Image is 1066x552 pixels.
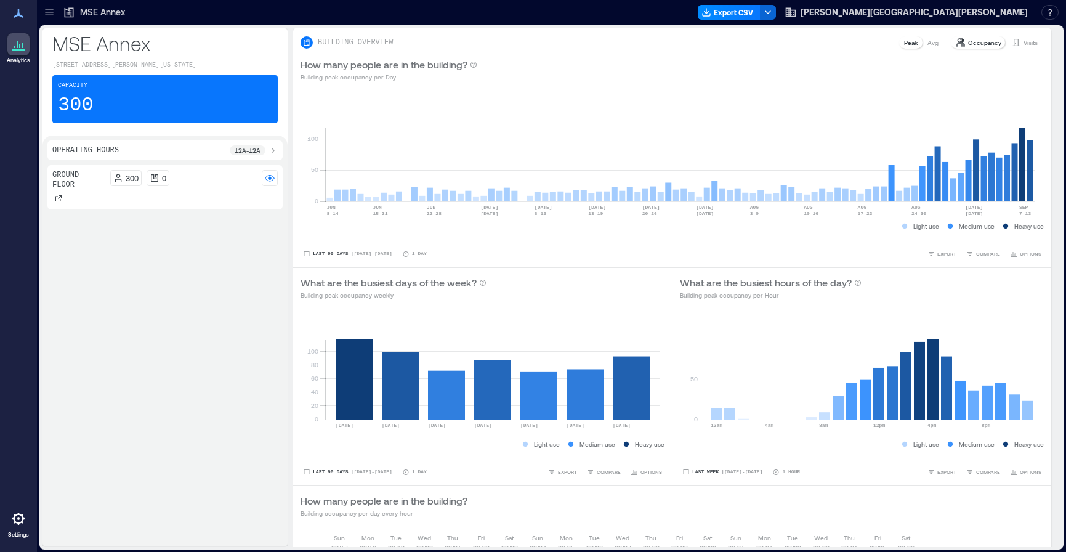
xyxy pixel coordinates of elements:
[680,466,765,478] button: Last Week |[DATE]-[DATE]
[361,533,374,543] p: Mon
[635,439,664,449] p: Heavy use
[7,57,30,64] p: Analytics
[311,166,318,173] tspan: 50
[711,423,722,428] text: 12am
[126,173,139,183] p: 300
[589,533,600,543] p: Tue
[680,275,852,290] p: What are the busiest hours of the day?
[1014,439,1044,449] p: Heavy use
[535,205,552,210] text: [DATE]
[447,533,458,543] p: Thu
[642,211,657,216] text: 20-26
[730,533,741,543] p: Sun
[1019,211,1031,216] text: 7-13
[311,361,318,368] tspan: 80
[301,508,467,518] p: Building occupancy per day every hour
[597,468,621,476] span: COMPARE
[640,468,662,476] span: OPTIONS
[782,468,800,476] p: 1 Hour
[964,466,1003,478] button: COMPARE
[642,205,660,210] text: [DATE]
[474,423,492,428] text: [DATE]
[382,423,400,428] text: [DATE]
[80,6,125,18] p: MSE Annex
[8,531,29,538] p: Settings
[588,205,606,210] text: [DATE]
[311,375,318,382] tspan: 60
[925,466,959,478] button: EXPORT
[680,290,862,300] p: Building peak occupancy per Hour
[58,81,87,91] p: Capacity
[927,38,939,47] p: Avg
[326,205,336,210] text: JUN
[1007,248,1044,260] button: OPTIONS
[750,211,759,216] text: 3-9
[373,205,382,210] text: JUN
[1019,205,1028,210] text: SEP
[412,468,427,476] p: 1 Day
[301,275,477,290] p: What are the busiest days of the week?
[801,6,1028,18] span: [PERSON_NAME][GEOGRAPHIC_DATA][PERSON_NAME]
[959,439,995,449] p: Medium use
[937,468,956,476] span: EXPORT
[804,205,813,210] text: AUG
[858,211,873,216] text: 17-23
[427,205,436,210] text: JUN
[765,423,774,428] text: 4am
[301,57,467,72] p: How many people are in the building?
[390,533,402,543] p: Tue
[911,205,921,210] text: AUG
[937,250,956,258] span: EXPORT
[698,5,761,20] button: Export CSV
[696,205,714,210] text: [DATE]
[976,468,1000,476] span: COMPARE
[913,439,939,449] p: Light use
[959,221,995,231] p: Medium use
[532,533,543,543] p: Sun
[534,439,560,449] p: Light use
[301,72,477,82] p: Building peak occupancy per Day
[964,248,1003,260] button: COMPARE
[628,466,664,478] button: OPTIONS
[307,347,318,355] tspan: 100
[676,533,683,543] p: Fri
[301,248,395,260] button: Last 90 Days |[DATE]-[DATE]
[326,211,338,216] text: 8-14
[911,211,926,216] text: 24-30
[162,173,166,183] p: 0
[694,415,698,423] tspan: 0
[480,211,498,216] text: [DATE]
[1020,250,1041,258] span: OPTIONS
[505,533,514,543] p: Sat
[520,423,538,428] text: [DATE]
[690,375,698,383] tspan: 50
[58,93,94,118] p: 300
[1007,466,1044,478] button: OPTIONS
[874,533,881,543] p: Fri
[982,423,991,428] text: 8pm
[976,250,1000,258] span: COMPARE
[579,439,615,449] p: Medium use
[311,388,318,396] tspan: 40
[318,38,393,47] p: BUILDING OVERVIEW
[781,2,1032,22] button: [PERSON_NAME][GEOGRAPHIC_DATA][PERSON_NAME]
[567,423,584,428] text: [DATE]
[535,211,546,216] text: 6-12
[968,38,1001,47] p: Occupancy
[478,533,485,543] p: Fri
[301,466,395,478] button: Last 90 Days |[DATE]-[DATE]
[307,135,318,142] tspan: 100
[927,423,937,428] text: 4pm
[235,145,260,155] p: 12a - 12a
[616,533,629,543] p: Wed
[645,533,656,543] p: Thu
[814,533,828,543] p: Wed
[336,423,353,428] text: [DATE]
[873,423,885,428] text: 12pm
[703,533,712,543] p: Sat
[904,38,918,47] p: Peak
[427,211,442,216] text: 22-28
[52,60,278,70] p: [STREET_ADDRESS][PERSON_NAME][US_STATE]
[966,205,983,210] text: [DATE]
[1020,468,1041,476] span: OPTIONS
